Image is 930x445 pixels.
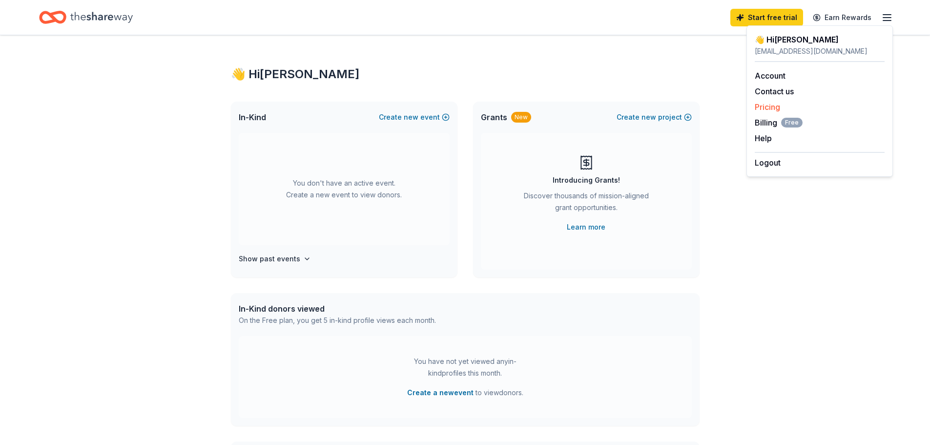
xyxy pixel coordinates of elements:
[755,117,803,128] button: BillingFree
[379,111,450,123] button: Createnewevent
[407,387,474,399] button: Create a newevent
[567,221,605,233] a: Learn more
[755,45,885,57] div: [EMAIL_ADDRESS][DOMAIN_NAME]
[755,132,772,144] button: Help
[781,118,803,127] span: Free
[407,387,523,399] span: to view donors .
[404,111,418,123] span: new
[755,102,780,112] a: Pricing
[511,112,531,123] div: New
[239,253,300,265] h4: Show past events
[231,66,700,82] div: 👋 Hi [PERSON_NAME]
[239,303,436,315] div: In-Kind donors viewed
[755,71,785,81] a: Account
[617,111,692,123] button: Createnewproject
[553,174,620,186] div: Introducing Grants!
[730,9,803,26] a: Start free trial
[520,190,653,217] div: Discover thousands of mission-aligned grant opportunities.
[755,117,803,128] span: Billing
[239,133,450,245] div: You don't have an active event. Create a new event to view donors.
[239,111,266,123] span: In-Kind
[404,356,526,379] div: You have not yet viewed any in-kind profiles this month.
[755,34,885,45] div: 👋 Hi [PERSON_NAME]
[755,157,781,169] button: Logout
[641,111,656,123] span: new
[755,85,794,97] button: Contact us
[807,9,877,26] a: Earn Rewards
[239,315,436,326] div: On the Free plan, you get 5 in-kind profile views each month.
[481,111,507,123] span: Grants
[239,253,311,265] button: Show past events
[39,6,133,29] a: Home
